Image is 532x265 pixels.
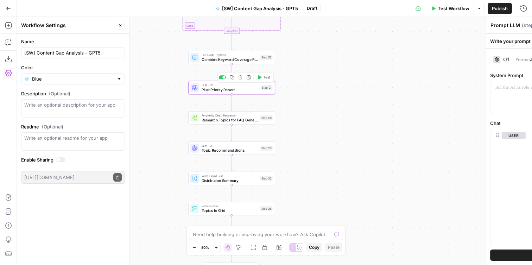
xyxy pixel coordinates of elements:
span: Copy [309,244,319,251]
g: Edge from step_32 to step_26 [231,185,233,201]
span: Draft [307,5,317,12]
span: Topics to Grid [202,208,258,214]
span: 80% [201,245,209,250]
button: Copy [306,243,322,252]
div: Step 23 [260,146,273,151]
div: LLM · O1Topic RecommendationsStep 23 [188,141,275,155]
span: LLM · O1 [202,144,258,148]
span: Test [263,75,270,80]
g: Edge from step_21 to step_28 [231,94,233,111]
button: Test Workflow [427,3,474,14]
div: Write Liquid TextDistribution SummaryStep 32 [188,172,275,185]
button: user [502,132,526,139]
span: LLM · O1 [202,83,259,88]
div: Step 21 [261,85,272,90]
label: Enable Sharing [21,156,125,163]
label: Color [21,64,125,71]
div: Write to GridTopics to GridStep 26 [188,202,275,215]
label: Readme [21,123,125,130]
span: Format [515,57,530,62]
span: Write Liquid Text [202,173,258,178]
span: Pillar Priority Report [202,87,259,93]
g: Edge from step_28 to step_23 [231,125,233,141]
div: Workflow Settings [21,22,114,29]
div: Complete [224,28,240,34]
span: Combine Keyword Coverage Results [202,57,258,62]
div: Step 57 [260,55,273,60]
button: Test [255,74,272,81]
div: O1 [503,57,509,62]
label: Name [21,38,125,45]
div: Step 26 [260,206,273,211]
button: Paste [325,243,342,252]
span: (Optional) [42,123,63,130]
div: Step 28 [260,115,273,120]
input: Blue [32,75,114,82]
span: Paste [328,244,340,251]
div: LLM · O1Pillar Priority ReportStep 21Test [188,81,275,94]
span: Write to Grid [202,204,258,208]
span: Distribution Summary [202,178,258,183]
input: Untitled [24,49,122,56]
button: Publish [488,3,512,14]
g: Edge from step_55-iteration-end to step_57 [231,34,233,50]
g: Edge from step_26 to step_33 [231,215,233,232]
textarea: Prompt LLM [490,22,520,29]
span: | [512,56,515,63]
div: Perplexity Deep ResearchResearch Topics for FAQ GenerationStep 28 [188,111,275,125]
div: Step 32 [260,176,273,181]
span: [SW] Content Gap Analysis - GPT5 [222,5,298,12]
span: Publish [492,5,508,12]
span: (Optional) [49,90,70,97]
label: Description [21,90,125,97]
div: Complete [188,28,275,34]
span: Test Workflow [438,5,469,12]
span: Topic Recommendations [202,147,258,153]
div: Run Code · PythonCombine Keyword Coverage ResultsStep 57 [188,51,275,64]
span: Research Topics for FAQ Generation [202,117,258,123]
button: [SW] Content Gap Analysis - GPT5 [211,3,302,14]
span: Perplexity Deep Research [202,113,258,118]
span: Run Code · Python [202,53,258,57]
g: Edge from step_23 to step_32 [231,155,233,171]
g: Edge from step_33 to end [231,246,233,262]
